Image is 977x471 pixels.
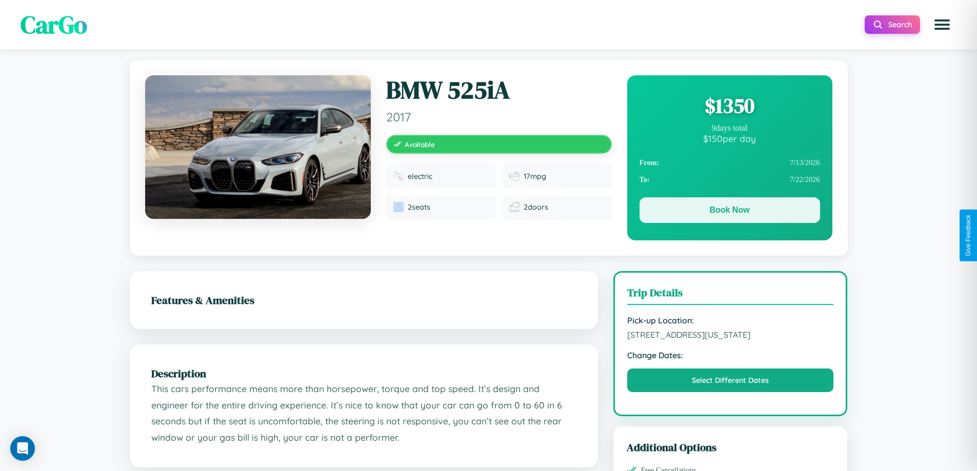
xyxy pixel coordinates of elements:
[640,92,820,119] div: $ 1350
[509,171,520,181] img: Fuel efficiency
[965,215,972,256] div: Give Feedback
[865,15,920,34] button: Search
[408,172,432,181] span: electric
[627,440,834,455] h3: Additional Options
[393,202,404,212] img: Seats
[627,285,834,305] h3: Trip Details
[640,158,660,167] strong: From:
[145,75,371,219] img: BMW 525iA 2017
[408,202,430,212] span: 2 seats
[524,202,548,212] span: 2 doors
[627,315,834,325] strong: Pick-up Location:
[640,175,650,184] strong: To:
[640,154,820,171] div: 7 / 13 / 2026
[393,171,404,181] img: Fuel type
[640,124,820,133] div: 9 days total
[524,172,546,181] span: 17 mpg
[151,381,576,446] p: This cars performance means more than horsepower, torque and top speed. It’s design and engineer ...
[627,330,834,340] span: [STREET_ADDRESS][US_STATE]
[640,133,820,144] div: $ 150 per day
[627,350,834,360] strong: Change Dates:
[627,368,834,392] button: Select Different Dates
[151,293,576,308] h2: Features & Amenities
[509,202,520,212] img: Doors
[888,20,912,29] span: Search
[386,109,612,125] span: 2017
[640,171,820,188] div: 7 / 22 / 2026
[928,10,956,39] button: Open menu
[10,436,35,461] div: Open Intercom Messenger
[386,75,612,105] h1: BMW 525iA
[640,197,820,223] button: Book Now
[21,8,87,42] span: CarGo
[151,366,576,381] h2: Description
[405,140,435,149] span: Available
